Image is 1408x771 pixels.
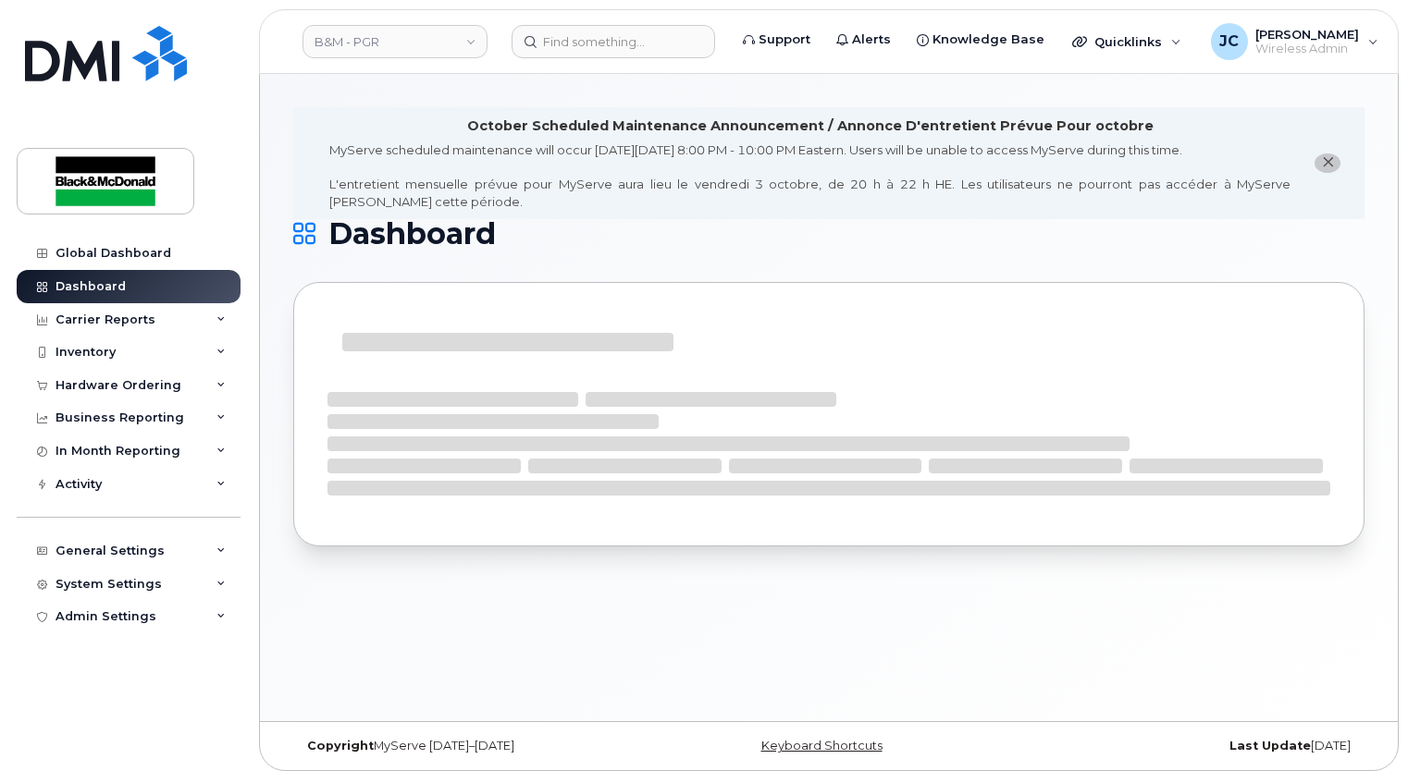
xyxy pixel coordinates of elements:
span: Dashboard [328,220,496,248]
button: close notification [1315,153,1340,173]
a: Keyboard Shortcuts [761,739,883,753]
div: [DATE] [1007,739,1365,753]
strong: Copyright [307,739,374,753]
div: MyServe scheduled maintenance will occur [DATE][DATE] 8:00 PM - 10:00 PM Eastern. Users will be u... [329,141,1291,210]
div: October Scheduled Maintenance Announcement / Annonce D'entretient Prévue Pour octobre [467,116,1154,136]
div: MyServe [DATE]–[DATE] [293,739,650,753]
strong: Last Update [1229,739,1311,753]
